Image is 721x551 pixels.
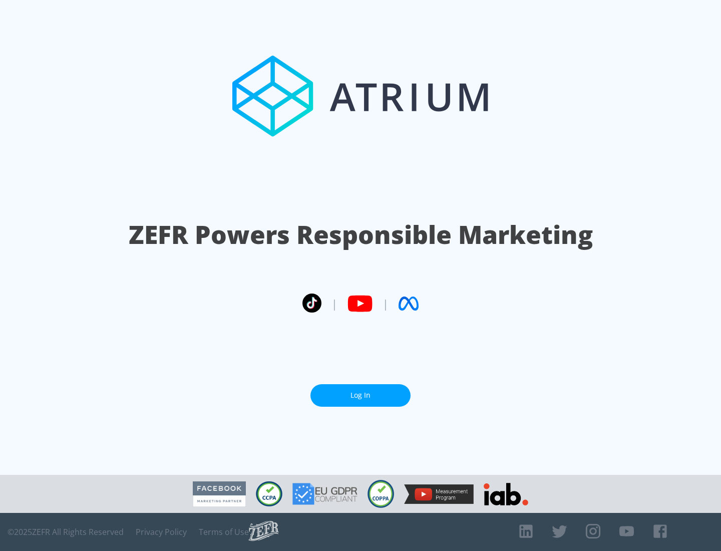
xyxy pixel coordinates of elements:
h1: ZEFR Powers Responsible Marketing [129,217,593,252]
img: GDPR Compliant [292,483,357,505]
span: © 2025 ZEFR All Rights Reserved [8,527,124,537]
img: YouTube Measurement Program [404,484,474,504]
a: Privacy Policy [136,527,187,537]
span: | [383,296,389,311]
span: | [331,296,337,311]
img: CCPA Compliant [256,481,282,506]
a: Log In [310,384,411,407]
img: COPPA Compliant [368,480,394,508]
img: IAB [484,483,528,505]
a: Terms of Use [199,527,249,537]
img: Facebook Marketing Partner [193,481,246,507]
